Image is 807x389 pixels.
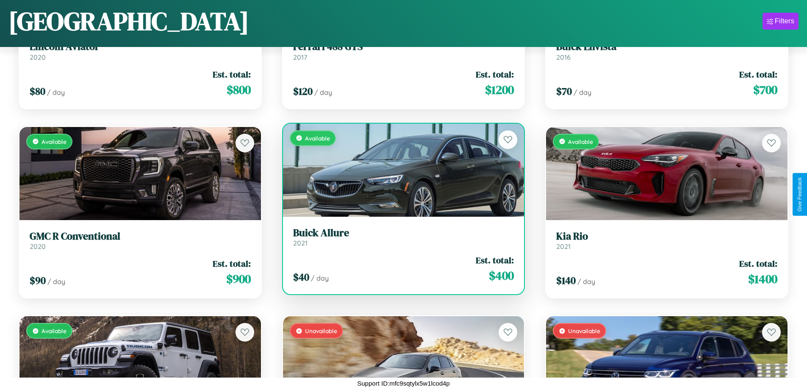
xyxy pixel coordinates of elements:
span: 2016 [556,53,571,61]
span: / day [314,88,332,97]
span: $ 800 [227,81,251,98]
span: $ 140 [556,273,576,287]
span: $ 400 [489,267,514,284]
button: Filters [763,13,799,30]
h3: Ferrari 488 GTS [293,41,514,53]
div: Give Feedback [797,177,803,212]
span: Est. total: [213,257,251,270]
span: Unavailable [305,327,337,334]
span: Est. total: [476,68,514,80]
span: $ 1400 [748,270,777,287]
span: $ 700 [753,81,777,98]
a: Lincoln Aviator2020 [30,41,251,61]
h3: GMC R Conventional [30,230,251,243]
span: Available [305,135,330,142]
span: / day [574,88,591,97]
a: Kia Rio2021 [556,230,777,251]
span: 2021 [293,239,308,247]
span: Available [42,327,67,334]
span: $ 900 [226,270,251,287]
span: / day [577,277,595,286]
a: GMC R Conventional2020 [30,230,251,251]
p: Support ID: mfc9sqtylx5w1lcod4p [357,378,449,389]
span: $ 80 [30,84,45,98]
span: Est. total: [739,257,777,270]
span: Available [42,138,67,145]
span: 2020 [30,53,46,61]
span: $ 90 [30,273,46,287]
span: Est. total: [739,68,777,80]
span: 2020 [30,242,46,251]
span: $ 70 [556,84,572,98]
h3: Kia Rio [556,230,777,243]
h3: Lincoln Aviator [30,41,251,53]
span: Est. total: [213,68,251,80]
span: Unavailable [568,327,600,334]
div: Filters [775,17,794,25]
a: Buick Envista2016 [556,41,777,61]
span: / day [47,277,65,286]
span: Available [568,138,593,145]
a: Buick Allure2021 [293,227,514,248]
span: / day [311,274,329,282]
span: 2021 [556,242,571,251]
h1: [GEOGRAPHIC_DATA] [8,4,249,39]
span: $ 120 [293,84,313,98]
a: Ferrari 488 GTS2017 [293,41,514,61]
span: 2017 [293,53,307,61]
span: $ 1200 [485,81,514,98]
span: $ 40 [293,270,309,284]
h3: Buick Allure [293,227,514,239]
span: Est. total: [476,254,514,266]
span: / day [47,88,65,97]
h3: Buick Envista [556,41,777,53]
